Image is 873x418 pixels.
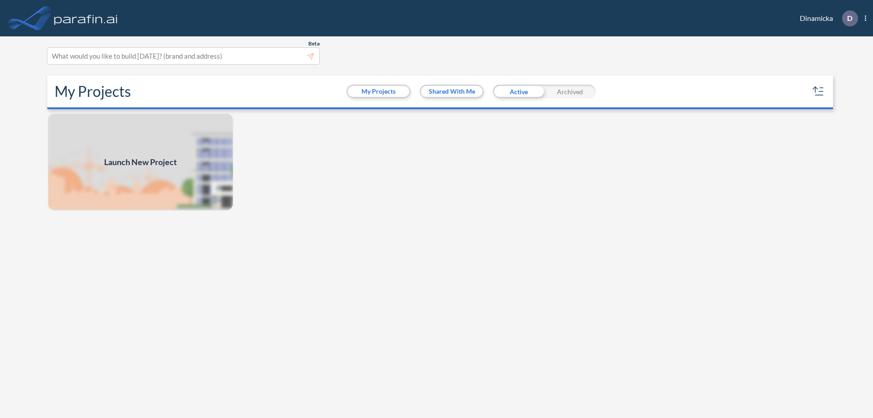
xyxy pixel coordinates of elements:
[47,113,234,211] img: add
[104,156,177,168] span: Launch New Project
[308,40,320,47] span: Beta
[544,85,596,98] div: Archived
[786,10,866,26] div: Dinamicka
[493,85,544,98] div: Active
[348,86,409,97] button: My Projects
[811,84,826,99] button: sort
[421,86,482,97] button: Shared With Me
[52,9,120,27] img: logo
[847,14,853,22] p: D
[47,113,234,211] a: Launch New Project
[55,83,131,100] h2: My Projects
